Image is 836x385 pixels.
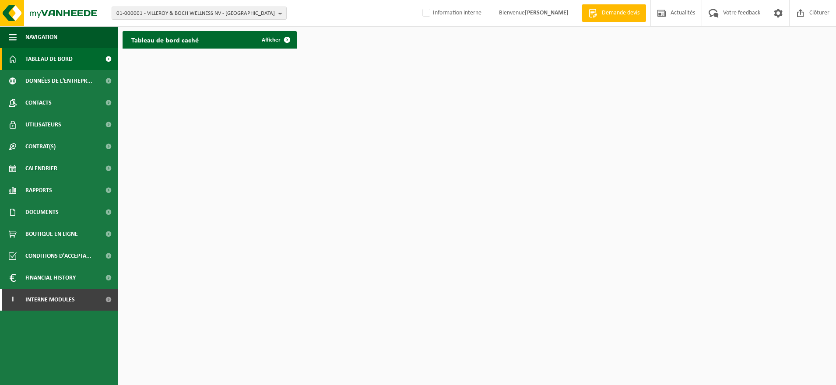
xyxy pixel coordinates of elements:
[25,245,91,267] span: Conditions d'accepta...
[123,31,207,48] h2: Tableau de bord caché
[25,223,78,245] span: Boutique en ligne
[25,157,57,179] span: Calendrier
[582,4,646,22] a: Demande devis
[25,289,75,311] span: Interne modules
[25,179,52,201] span: Rapports
[25,267,76,289] span: Financial History
[25,26,57,48] span: Navigation
[25,114,61,136] span: Utilisateurs
[116,7,275,20] span: 01-000001 - VILLEROY & BOCH WELLNESS NV - [GEOGRAPHIC_DATA]
[25,201,59,223] span: Documents
[25,48,73,70] span: Tableau de bord
[525,10,569,16] strong: [PERSON_NAME]
[9,289,17,311] span: I
[25,136,56,157] span: Contrat(s)
[112,7,287,20] button: 01-000001 - VILLEROY & BOCH WELLNESS NV - [GEOGRAPHIC_DATA]
[25,70,92,92] span: Données de l'entrepr...
[421,7,481,20] label: Information interne
[600,9,642,17] span: Demande devis
[262,37,281,43] span: Afficher
[25,92,52,114] span: Contacts
[255,31,296,49] a: Afficher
